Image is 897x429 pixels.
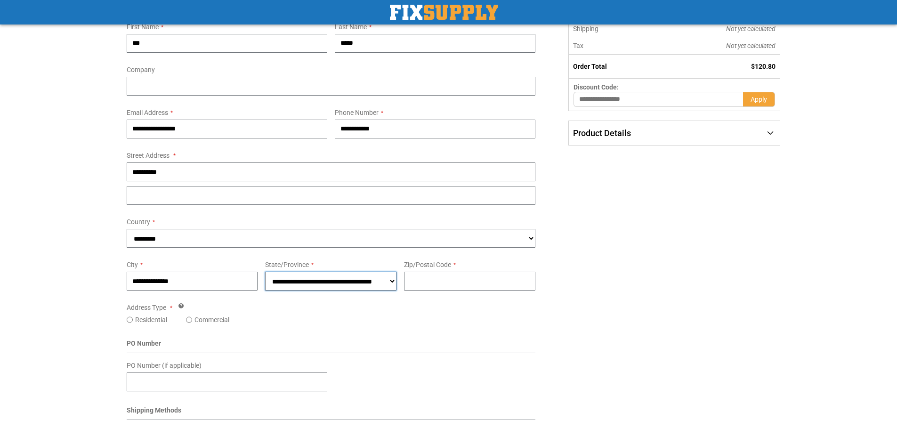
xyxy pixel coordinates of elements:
span: Not yet calculated [726,42,776,49]
div: PO Number [127,339,536,353]
span: PO Number (if applicable) [127,362,202,369]
span: First Name [127,23,159,31]
span: Zip/Postal Code [404,261,451,268]
th: Tax [569,37,663,55]
span: State/Province [265,261,309,268]
span: Last Name [335,23,367,31]
span: Product Details [573,128,631,138]
span: $120.80 [751,63,776,70]
span: Country [127,218,150,226]
span: Shipping [573,25,598,32]
span: Not yet calculated [726,25,776,32]
label: Commercial [194,315,229,324]
span: Apply [751,96,767,103]
span: Street Address [127,152,170,159]
strong: Order Total [573,63,607,70]
div: Shipping Methods [127,405,536,420]
span: Email Address [127,109,168,116]
a: store logo [390,5,498,20]
span: Address Type [127,304,166,311]
span: City [127,261,138,268]
span: Discount Code: [574,83,619,91]
span: Phone Number [335,109,379,116]
button: Apply [743,92,775,107]
label: Residential [135,315,167,324]
img: Fix Industrial Supply [390,5,498,20]
span: Company [127,66,155,73]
